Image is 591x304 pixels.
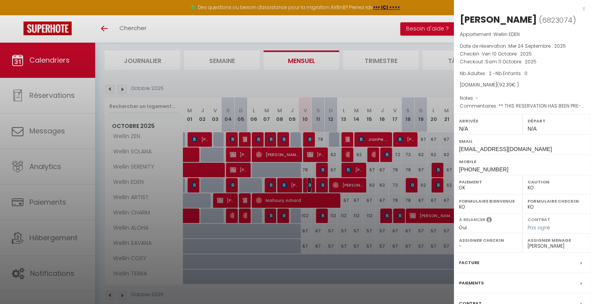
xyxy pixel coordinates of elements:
[460,42,585,50] p: Date de réservation :
[528,216,550,221] label: Contrat
[459,146,552,152] span: [EMAIL_ADDRESS][DOMAIN_NAME]
[542,15,573,25] span: 6823074
[475,95,478,101] span: -
[485,58,537,65] span: Sam 11 Octobre . 2025
[459,166,508,173] span: [PHONE_NUMBER]
[460,31,585,38] p: Appartement :
[486,216,492,225] i: Sélectionner OUI si vous souhaiter envoyer les séquences de messages post-checkout
[460,94,585,102] p: Notes :
[459,259,479,267] label: Facture
[493,31,520,38] span: Wellin EDEN
[482,50,532,57] span: Ven 10 Octobre . 2025
[495,70,528,77] span: Nb Enfants : 0
[528,224,550,231] span: Pas signé
[528,126,537,132] span: N/A
[460,13,537,26] div: [PERSON_NAME]
[459,126,468,132] span: N/A
[459,236,517,244] label: Assigner Checkin
[460,102,585,110] p: Commentaires :
[528,178,586,186] label: Caution
[460,70,528,77] span: Nb Adultes : 2 -
[459,178,517,186] label: Paiement
[508,43,566,49] span: Mer 24 Septembre . 2025
[459,137,586,145] label: Email
[459,216,485,223] label: A relancer
[499,81,512,88] span: 92.39
[459,197,517,205] label: Formulaire Bienvenue
[497,81,519,88] span: ( € )
[460,81,585,89] div: [DOMAIN_NAME]
[528,236,586,244] label: Assigner Menage
[459,279,484,287] label: Paiements
[539,14,576,25] span: ( )
[459,117,517,125] label: Arrivée
[459,158,586,165] label: Mobile
[528,197,586,205] label: Formulaire Checkin
[528,117,586,125] label: Départ
[460,58,585,66] p: Checkout :
[454,4,585,13] div: x
[460,50,585,58] p: Checkin :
